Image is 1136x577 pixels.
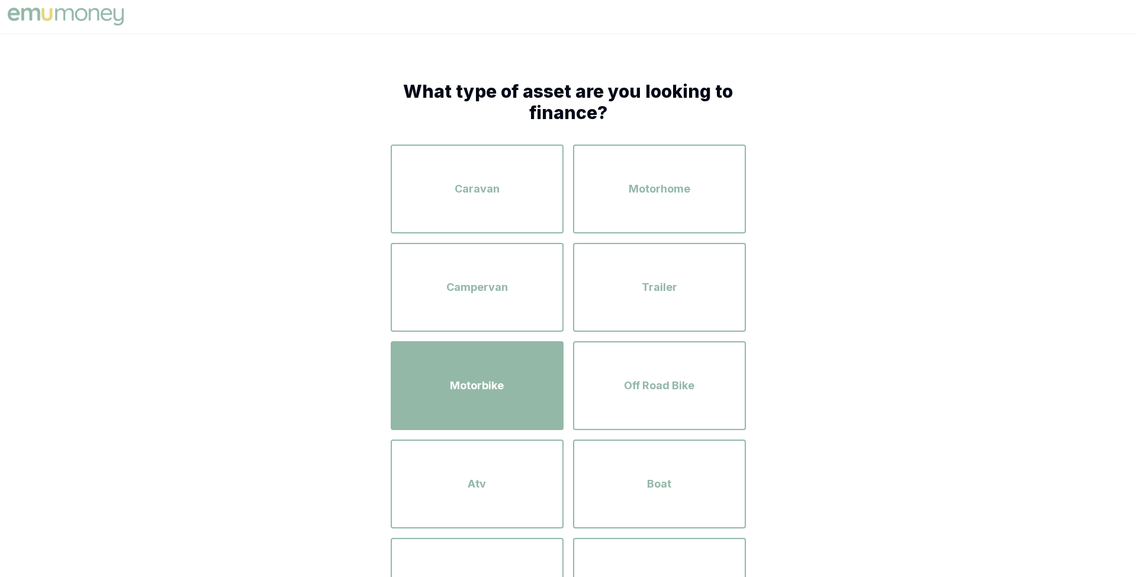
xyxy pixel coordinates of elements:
span: Trailer [642,279,677,296]
button: Campervan [391,243,564,332]
button: Motorbike [391,341,564,430]
button: Trailer [573,243,746,332]
button: Atv [391,440,564,528]
span: Motorbike [450,377,504,394]
span: Caravan [455,181,500,197]
button: Boat [573,440,746,528]
span: Campervan [446,279,508,296]
button: Caravan [391,145,564,233]
button: Motorhome [573,145,746,233]
span: Boat [647,476,671,492]
h1: What type of asset are you looking to finance? [391,81,746,123]
span: Motorhome [629,181,690,197]
button: Off Road Bike [573,341,746,430]
span: Atv [468,476,486,492]
img: Emu Money Test [5,5,127,28]
span: Off Road Bike [624,377,694,394]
